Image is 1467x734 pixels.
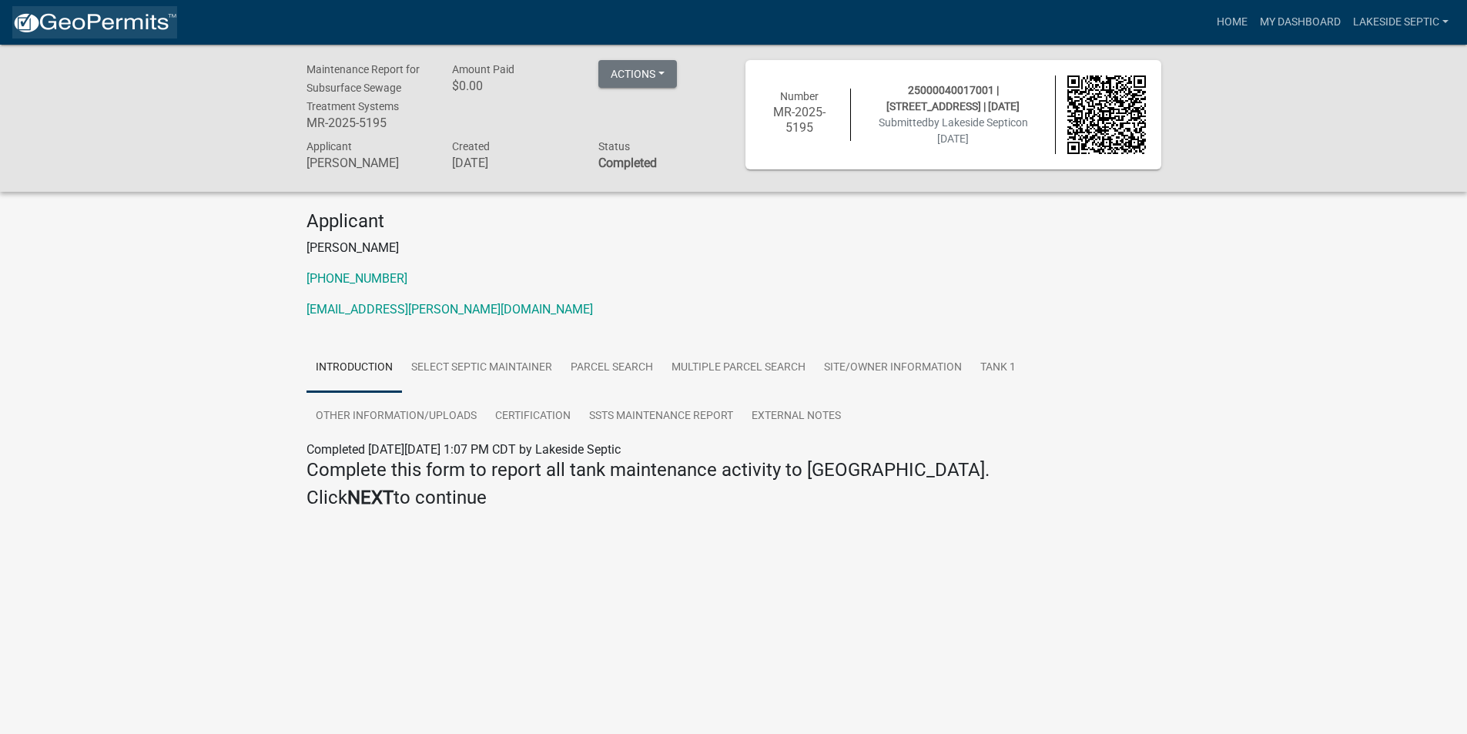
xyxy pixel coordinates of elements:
a: Site/Owner Information [815,344,971,393]
a: [PHONE_NUMBER] [306,271,407,286]
a: Certification [486,392,580,441]
a: My Dashboard [1254,8,1347,37]
button: Actions [598,60,677,88]
strong: Completed [598,156,657,170]
h4: Complete this form to report all tank maintenance activity to [GEOGRAPHIC_DATA]. [306,459,1161,481]
h4: Applicant [306,210,1161,233]
a: Select Septic Maintainer [402,344,561,393]
p: [PERSON_NAME] [306,239,1161,257]
span: Status [598,140,630,152]
a: Introduction [306,344,402,393]
a: Tank 1 [971,344,1025,393]
a: [EMAIL_ADDRESS][PERSON_NAME][DOMAIN_NAME] [306,302,593,317]
h6: MR-2025-5195 [761,105,839,134]
img: QR code [1067,75,1146,154]
h4: Click to continue [306,487,1161,509]
span: 25000040017001 | [STREET_ADDRESS] | [DATE] [886,84,1020,112]
a: SSTS Maintenance Report [580,392,742,441]
a: External Notes [742,392,850,441]
span: Number [780,90,819,102]
span: Maintenance Report for Subsurface Sewage Treatment Systems [306,63,420,112]
a: Parcel search [561,344,662,393]
a: Other Information/Uploads [306,392,486,441]
h6: MR-2025-5195 [306,116,430,130]
a: Lakeside Septic [1347,8,1455,37]
span: Submitted on [DATE] [879,116,1028,145]
h6: $0.00 [452,79,575,93]
a: Home [1211,8,1254,37]
span: Amount Paid [452,63,514,75]
span: Applicant [306,140,352,152]
h6: [DATE] [452,156,575,170]
span: by Lakeside Septic [928,116,1016,129]
h6: [PERSON_NAME] [306,156,430,170]
span: Completed [DATE][DATE] 1:07 PM CDT by Lakeside Septic [306,442,621,457]
span: Created [452,140,490,152]
strong: NEXT [347,487,394,508]
a: Multiple Parcel Search [662,344,815,393]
